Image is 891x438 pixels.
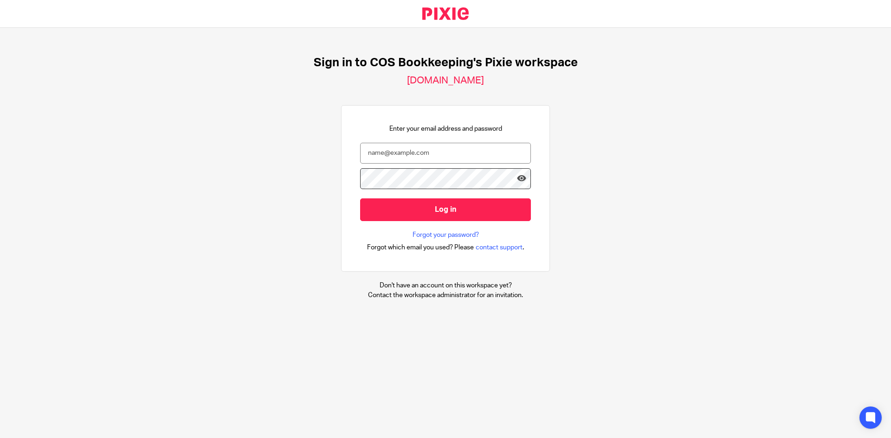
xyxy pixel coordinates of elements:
[476,243,523,252] span: contact support
[407,75,484,87] h2: [DOMAIN_NAME]
[368,291,523,300] p: Contact the workspace administrator for an invitation.
[413,230,479,240] a: Forgot your password?
[367,242,524,253] div: .
[389,124,502,133] p: Enter your email address and password
[314,56,578,70] h1: Sign in to COS Bookkeeping's Pixie workspace
[368,281,523,290] p: Don't have an account on this workspace yet?
[367,243,474,252] span: Forgot which email you used? Please
[360,198,531,221] input: Log in
[360,143,531,164] input: name@example.com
